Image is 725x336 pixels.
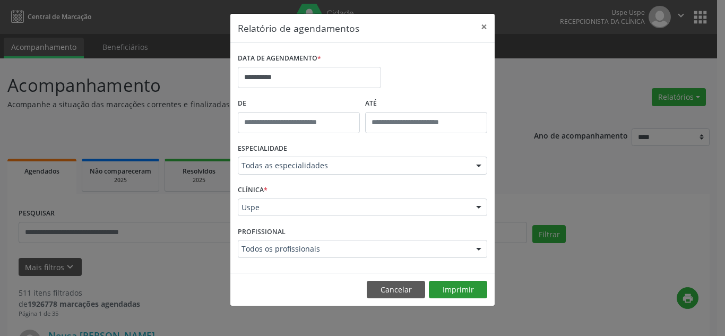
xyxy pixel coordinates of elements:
[238,223,286,240] label: PROFISSIONAL
[241,202,465,213] span: Uspe
[238,21,359,35] h5: Relatório de agendamentos
[367,281,425,299] button: Cancelar
[238,141,287,157] label: ESPECIALIDADE
[238,50,321,67] label: DATA DE AGENDAMENTO
[365,96,487,112] label: ATÉ
[238,182,267,199] label: CLÍNICA
[241,160,465,171] span: Todas as especialidades
[473,14,495,40] button: Close
[238,96,360,112] label: De
[429,281,487,299] button: Imprimir
[241,244,465,254] span: Todos os profissionais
